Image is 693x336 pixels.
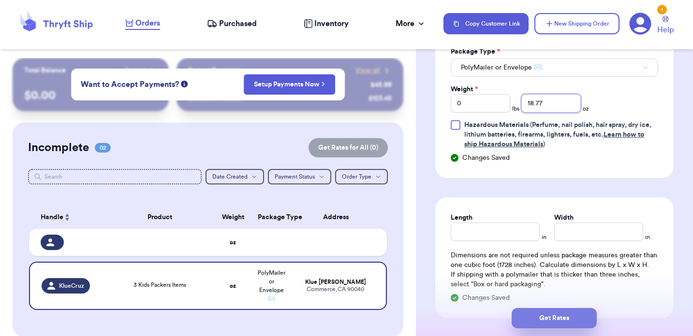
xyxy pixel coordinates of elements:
span: Payment Status [275,174,315,180]
button: Setup Payments Now [244,74,335,95]
a: View all [355,66,392,75]
span: Want to Accept Payments? [81,79,179,90]
span: Changes Saved [462,153,510,163]
div: $ 45.99 [370,80,392,90]
span: Date Created [212,174,248,180]
span: Orders [135,17,160,29]
input: Search [28,169,202,184]
span: Inventory [314,18,349,29]
label: Package Type [451,47,500,56]
a: Purchased [207,18,257,29]
a: Setup Payments Now [254,80,325,89]
div: Commerce , CA 90040 [296,286,374,293]
span: 02 [95,143,111,153]
span: PolyMailer or Envelope ✉️ [258,270,285,302]
div: $ 123.45 [369,94,392,103]
button: Sort ascending [63,211,71,223]
p: Total Balance [24,66,66,75]
span: Payout [125,66,146,75]
p: If shipping with a polymailer that is thicker than three inches, select "Box or hard packaging". [451,270,658,289]
button: Get Rates for All (0) [309,138,388,157]
a: Orders [125,17,160,30]
a: Inventory [304,18,349,29]
span: Changes Saved [462,293,510,303]
strong: oz [230,239,236,245]
span: Hazardous Materials [464,122,529,128]
th: Address [291,206,387,229]
div: 1 [657,5,667,14]
th: Weight [214,206,252,229]
button: New Shipping Order [534,13,619,34]
span: Purchased [219,18,257,29]
a: Payout [125,66,157,75]
button: Order Type [335,169,388,184]
button: Get Rates [512,308,597,328]
span: in [542,233,546,241]
a: Help [657,16,674,36]
span: Order Type [342,174,371,180]
label: Width [554,213,574,223]
th: Product [106,206,214,229]
p: $ 0.00 [24,88,157,103]
span: 3 Kids Packers Items [133,282,186,288]
span: lbs [512,105,519,112]
a: 1 [629,13,651,35]
span: PolyMailer or Envelope ✉️ [461,63,542,72]
p: Recent Payments [188,66,242,75]
div: Dimensions are not required unless package measures greater than one cubic foot (1728 inches). Ca... [451,251,658,289]
button: Copy Customer Link [443,13,529,34]
h2: Incomplete [28,140,89,155]
span: KlueCruz [59,282,84,290]
th: Package Type [252,206,291,229]
span: in [645,233,650,241]
span: (Perfume, nail polish, hair spray, dry ice, lithium batteries, firearms, lighters, fuels, etc. ) [464,122,651,148]
label: Length [451,213,472,223]
span: Help [657,24,674,36]
strong: oz [230,283,236,289]
span: Handle [41,212,63,223]
span: View all [355,66,380,75]
label: Weight [451,84,478,94]
button: Date Created [206,169,264,184]
span: oz [583,105,589,112]
button: PolyMailer or Envelope ✉️ [451,58,658,77]
button: Payment Status [268,169,331,184]
div: Klue [PERSON_NAME] [296,279,374,286]
div: More [396,18,426,29]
